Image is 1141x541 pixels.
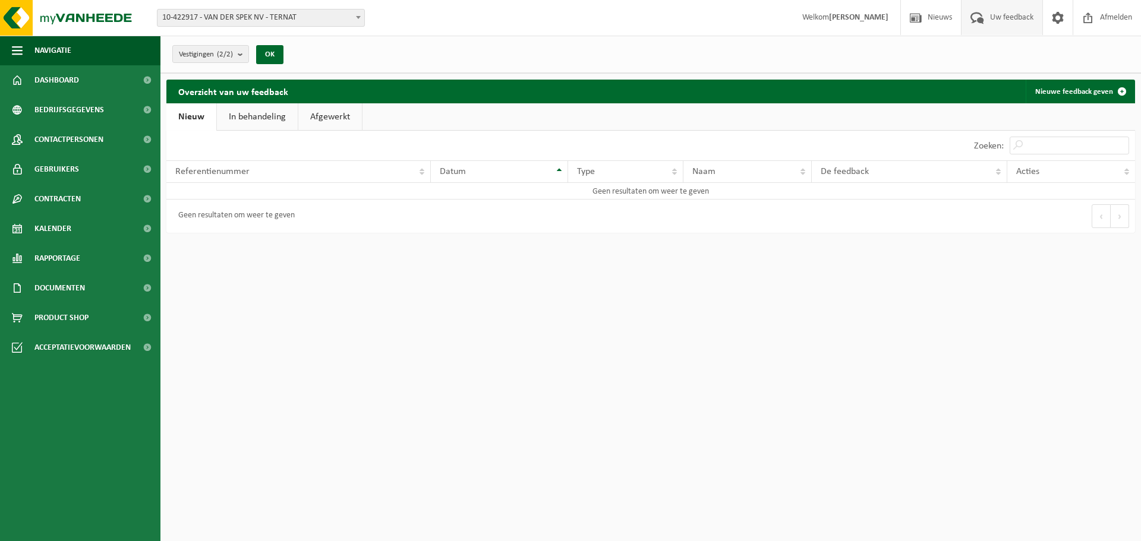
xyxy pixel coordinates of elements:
[172,205,295,227] div: Geen resultaten om weer te geven
[179,46,233,64] span: Vestigingen
[298,103,362,131] a: Afgewerkt
[34,273,85,303] span: Documenten
[175,167,250,176] span: Referentienummer
[692,167,716,176] span: Naam
[217,103,298,131] a: In behandeling
[821,167,869,176] span: De feedback
[157,9,365,27] span: 10-422917 - VAN DER SPEK NV - TERNAT
[974,141,1004,151] label: Zoeken:
[1016,167,1039,176] span: Acties
[34,333,131,362] span: Acceptatievoorwaarden
[1111,204,1129,228] button: Next
[34,95,104,125] span: Bedrijfsgegevens
[166,183,1135,200] td: Geen resultaten om weer te geven
[34,214,71,243] span: Kalender
[577,167,595,176] span: Type
[34,154,79,184] span: Gebruikers
[172,45,249,63] button: Vestigingen(2/2)
[1092,204,1111,228] button: Previous
[440,167,466,176] span: Datum
[34,243,80,273] span: Rapportage
[166,103,216,131] a: Nieuw
[217,50,233,58] count: (2/2)
[34,36,71,65] span: Navigatie
[157,10,364,26] span: 10-422917 - VAN DER SPEK NV - TERNAT
[34,303,89,333] span: Product Shop
[34,125,103,154] span: Contactpersonen
[256,45,283,64] button: OK
[829,13,888,22] strong: [PERSON_NAME]
[1026,80,1134,103] a: Nieuwe feedback geven
[166,80,300,103] h2: Overzicht van uw feedback
[34,184,81,214] span: Contracten
[34,65,79,95] span: Dashboard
